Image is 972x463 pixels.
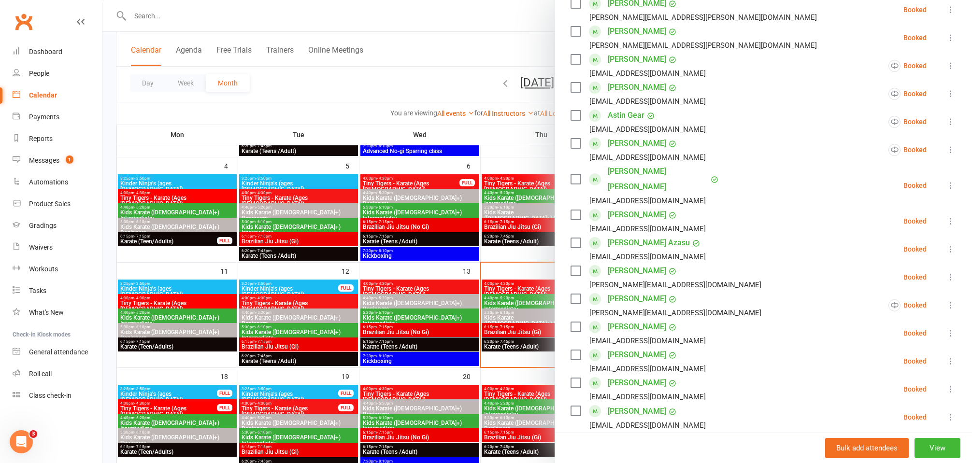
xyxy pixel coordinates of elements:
div: [PERSON_NAME][EMAIL_ADDRESS][DOMAIN_NAME] [589,279,761,291]
a: Gradings [13,215,102,237]
div: Booked [888,88,927,100]
div: Booked [888,144,927,156]
div: [EMAIL_ADDRESS][DOMAIN_NAME] [589,95,706,108]
div: Gradings [29,222,57,229]
div: Booked [888,60,927,72]
div: Automations [29,178,68,186]
div: Tasks [29,287,46,295]
div: Payments [29,113,59,121]
div: [EMAIL_ADDRESS][DOMAIN_NAME] [589,391,706,403]
div: Booked [903,414,927,421]
a: What's New [13,302,102,323]
div: Booked [903,34,927,41]
a: [PERSON_NAME] Azasu [608,235,690,251]
a: [PERSON_NAME] [PERSON_NAME] [608,164,708,195]
div: Booked [903,274,927,281]
a: Calendar [13,84,102,106]
div: [EMAIL_ADDRESS][DOMAIN_NAME] [589,195,706,207]
a: Reports [13,128,102,150]
div: Calendar [29,91,57,99]
div: General attendance [29,348,88,356]
div: Dashboard [29,48,62,56]
div: Booked [888,299,927,311]
button: View [915,438,960,458]
a: People [13,63,102,84]
a: General attendance kiosk mode [13,341,102,363]
a: [PERSON_NAME] [608,207,666,223]
a: [PERSON_NAME] [608,319,666,335]
a: [PERSON_NAME] [608,375,666,391]
a: [PERSON_NAME] [608,263,666,279]
a: Roll call [13,363,102,385]
a: [PERSON_NAME] [608,432,666,447]
span: 1 [66,155,73,164]
a: [PERSON_NAME] [608,136,666,151]
div: Reports [29,135,53,142]
div: [PERSON_NAME][EMAIL_ADDRESS][PERSON_NAME][DOMAIN_NAME] [589,39,817,52]
div: [EMAIL_ADDRESS][DOMAIN_NAME] [589,67,706,80]
div: What's New [29,309,64,316]
a: Tasks [13,280,102,302]
div: [EMAIL_ADDRESS][DOMAIN_NAME] [589,363,706,375]
div: Booked [903,6,927,13]
div: [PERSON_NAME][EMAIL_ADDRESS][DOMAIN_NAME] [589,307,761,319]
div: Workouts [29,265,58,273]
div: Class check-in [29,392,71,399]
div: Booked [888,116,927,128]
a: Waivers [13,237,102,258]
div: Booked [903,386,927,393]
div: [EMAIL_ADDRESS][DOMAIN_NAME] [589,335,706,347]
iframe: Intercom live chat [10,430,33,453]
div: Messages [29,156,59,164]
a: [PERSON_NAME] [608,291,666,307]
a: Astin Gear [608,108,644,123]
a: [PERSON_NAME] [608,347,666,363]
span: 3 [29,430,37,438]
a: Class kiosk mode [13,385,102,407]
div: [EMAIL_ADDRESS][DOMAIN_NAME] [589,251,706,263]
div: Product Sales [29,200,71,208]
div: People [29,70,49,77]
a: Payments [13,106,102,128]
button: Bulk add attendees [825,438,909,458]
div: Waivers [29,243,53,251]
div: Booked [903,182,927,189]
a: Automations [13,171,102,193]
div: [EMAIL_ADDRESS][DOMAIN_NAME] [589,123,706,136]
a: [PERSON_NAME] [608,52,666,67]
div: [PERSON_NAME][EMAIL_ADDRESS][PERSON_NAME][DOMAIN_NAME] [589,11,817,24]
div: Booked [903,358,927,365]
a: Product Sales [13,193,102,215]
div: [EMAIL_ADDRESS][DOMAIN_NAME] [589,151,706,164]
a: [PERSON_NAME] [608,404,666,419]
div: Booked [903,330,927,337]
div: Booked [903,246,927,253]
a: Workouts [13,258,102,280]
div: Roll call [29,370,52,378]
div: [EMAIL_ADDRESS][DOMAIN_NAME] [589,223,706,235]
a: Dashboard [13,41,102,63]
a: Clubworx [12,10,36,34]
a: [PERSON_NAME] [608,24,666,39]
a: Messages 1 [13,150,102,171]
a: [PERSON_NAME] [608,80,666,95]
div: Booked [903,218,927,224]
div: [EMAIL_ADDRESS][DOMAIN_NAME] [589,419,706,432]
